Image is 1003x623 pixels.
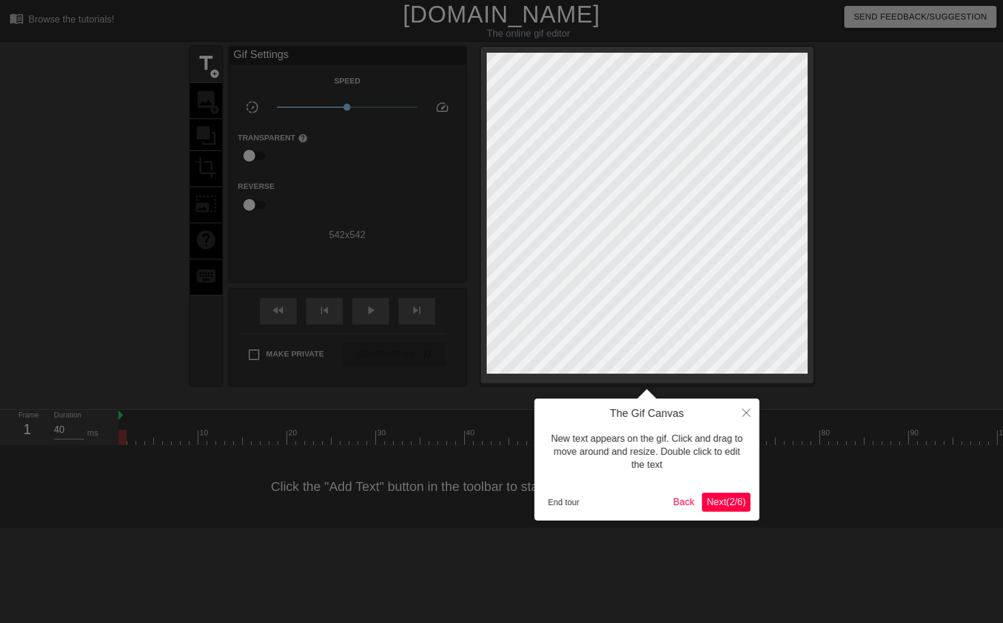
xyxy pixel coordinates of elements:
button: Back [668,493,699,512]
h4: The Gif Canvas [544,407,751,420]
div: New text appears on the gif. Click and drag to move around and resize. Double click to edit the text [544,420,751,484]
button: Close [734,399,760,426]
span: Next ( 2 / 6 ) [707,497,746,507]
button: End tour [544,493,584,511]
button: Next [702,493,751,512]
